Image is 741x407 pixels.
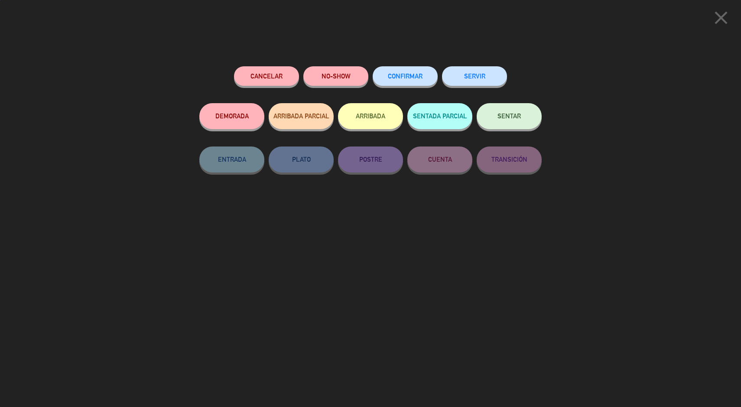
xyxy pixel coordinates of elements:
button: POSTRE [338,147,403,173]
i: close [710,7,732,29]
button: ARRIBADA PARCIAL [269,103,334,129]
button: CUENTA [407,147,472,173]
button: PLATO [269,147,334,173]
button: DEMORADA [199,103,264,129]
button: Cancelar [234,66,299,86]
button: NO-SHOW [303,66,368,86]
button: CONFIRMAR [373,66,438,86]
span: ARRIBADA PARCIAL [273,112,329,120]
button: SENTAR [477,103,542,129]
button: TRANSICIÓN [477,147,542,173]
button: ENTRADA [199,147,264,173]
span: SENTAR [497,112,521,120]
button: close [708,7,734,32]
button: ARRIBADA [338,103,403,129]
button: SENTADA PARCIAL [407,103,472,129]
span: CONFIRMAR [388,72,422,80]
button: SERVIR [442,66,507,86]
